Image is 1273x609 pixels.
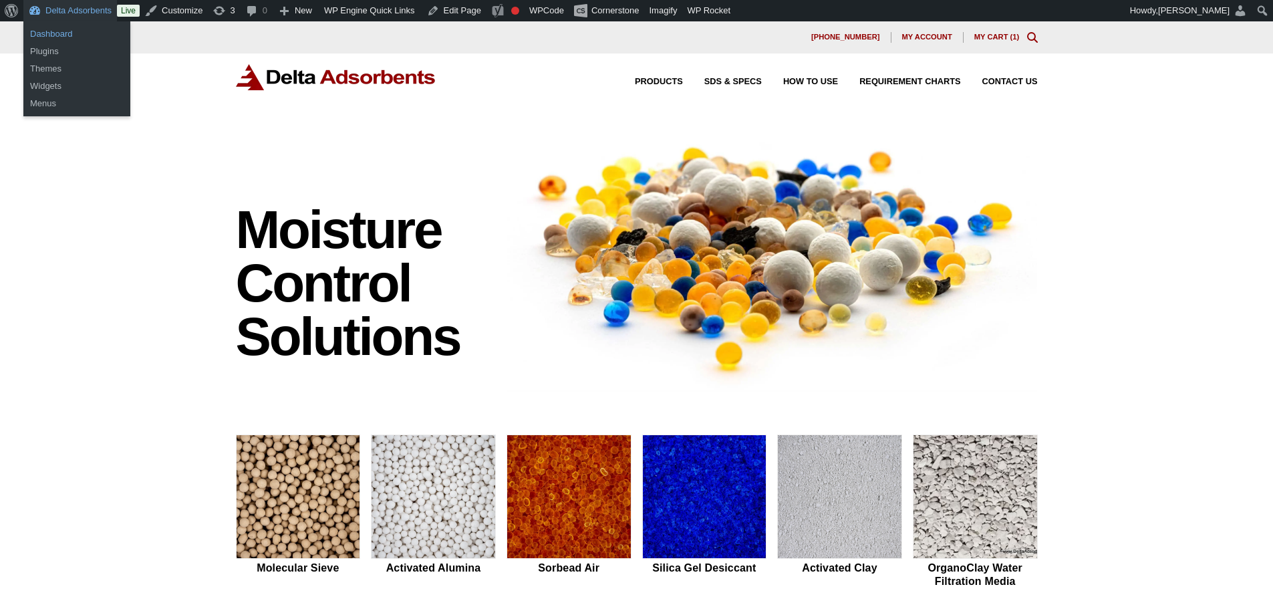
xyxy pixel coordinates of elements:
h2: Molecular Sieve [236,562,361,574]
a: Contact Us [961,78,1038,86]
span: Contact Us [982,78,1038,86]
span: Requirement Charts [859,78,960,86]
a: Sorbead Air [507,435,631,590]
a: Activated Clay [777,435,902,590]
a: My account [891,32,964,43]
h2: OrganoClay Water Filtration Media [913,562,1038,587]
a: Molecular Sieve [236,435,361,590]
a: SDS & SPECS [683,78,762,86]
a: OrganoClay Water Filtration Media [913,435,1038,590]
a: Plugins [23,43,130,60]
a: Silica Gel Desiccant [642,435,767,590]
a: Menus [23,95,130,112]
h2: Activated Alumina [371,562,496,574]
a: Activated Alumina [371,435,496,590]
a: [PHONE_NUMBER] [801,32,891,43]
img: Delta Adsorbents [236,64,436,90]
ul: Delta Adsorbents [23,21,130,64]
h2: Sorbead Air [507,562,631,574]
img: Image [507,122,1038,392]
a: My Cart (1) [974,33,1020,41]
span: [PERSON_NAME] [1158,5,1230,15]
a: Dashboard [23,25,130,43]
ul: Delta Adsorbents [23,56,130,116]
span: Products [635,78,683,86]
span: SDS & SPECS [704,78,762,86]
span: [PHONE_NUMBER] [811,33,880,41]
span: My account [902,33,952,41]
span: 1 [1012,33,1016,41]
div: Focus keyphrase not set [511,7,519,15]
div: Toggle Modal Content [1027,32,1038,43]
a: How to Use [762,78,838,86]
span: How to Use [783,78,838,86]
h2: Activated Clay [777,562,902,574]
a: Themes [23,60,130,78]
a: Live [117,5,140,17]
a: Products [613,78,683,86]
a: Widgets [23,78,130,95]
h2: Silica Gel Desiccant [642,562,767,574]
h1: Moisture Control Solutions [236,203,494,364]
a: Requirement Charts [838,78,960,86]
